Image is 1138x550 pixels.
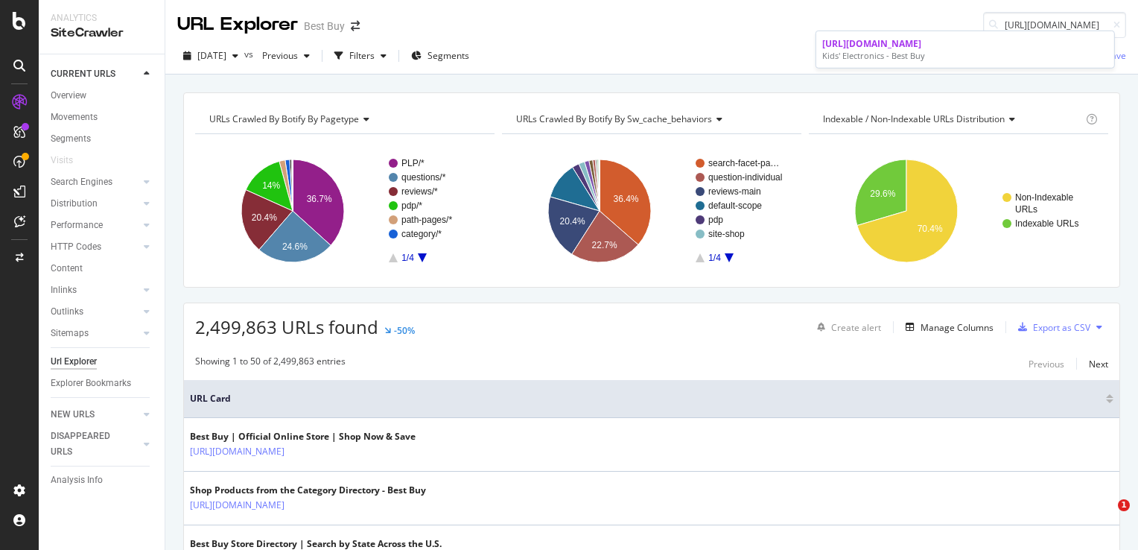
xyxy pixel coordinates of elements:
span: Segments [427,49,469,62]
div: DISAPPEARED URLS [51,429,126,460]
span: 1 [1118,499,1130,511]
svg: A chart. [195,146,491,276]
h4: Indexable / Non-Indexable URLs Distribution [820,107,1083,131]
span: Previous [256,49,298,62]
span: URL Card [190,392,1102,405]
a: Analysis Info [51,472,154,488]
div: Create alert [831,321,881,334]
text: 36.4% [614,194,639,204]
div: Sitemaps [51,326,89,341]
text: 24.6% [282,241,308,252]
text: path-pages/* [401,215,452,225]
span: URLs Crawled By Botify By pagetype [209,113,359,125]
div: Explorer Bookmarks [51,376,131,391]
h4: URLs Crawled By Botify By pagetype [206,107,481,131]
button: Previous [1029,355,1064,373]
text: Non-Indexable [1015,192,1073,203]
span: vs [244,48,256,60]
a: Outlinks [51,304,139,320]
text: site-shop [708,229,745,239]
div: Shop Products from the Category Directory - Best Buy [190,484,426,497]
text: question-individual [708,172,782,183]
text: pdp/* [401,200,422,211]
text: search-facet-pa… [708,158,779,168]
button: Create alert [811,315,881,339]
div: Filters [349,49,375,62]
div: arrow-right-arrow-left [351,21,360,31]
button: Next [1089,355,1108,373]
text: default-scope [708,200,762,211]
a: Distribution [51,196,139,212]
a: Segments [51,131,154,147]
div: Best Buy [304,19,345,34]
div: NEW URLS [51,407,95,423]
div: Search Engines [51,174,112,190]
text: 29.6% [870,189,895,199]
a: HTTP Codes [51,239,139,255]
text: 36.7% [307,194,332,204]
a: CURRENT URLS [51,66,139,82]
div: Manage Columns [921,321,994,334]
text: 1/4 [708,253,721,263]
div: Visits [51,153,73,168]
a: [URL][DOMAIN_NAME] [190,444,284,459]
div: Performance [51,218,103,233]
a: Content [51,261,154,276]
a: DISAPPEARED URLS [51,429,139,460]
div: Distribution [51,196,98,212]
button: Filters [328,44,392,68]
a: NEW URLS [51,407,139,423]
a: [URL][DOMAIN_NAME]Kids' Electronics - Best Buy [816,31,1114,68]
button: Manage Columns [900,318,994,336]
text: 20.4% [252,212,277,223]
text: reviews/* [401,186,438,197]
div: HTTP Codes [51,239,101,255]
div: Analysis Info [51,472,103,488]
text: URLs [1015,204,1037,215]
div: Segments [51,131,91,147]
div: Best Buy | Official Online Store | Shop Now & Save [190,430,416,443]
div: Overview [51,88,86,104]
text: category/* [401,229,442,239]
div: SiteCrawler [51,25,153,42]
div: Previous [1029,358,1064,370]
text: pdp [708,215,723,225]
svg: A chart. [809,146,1104,276]
span: 2,499,863 URLs found [195,314,378,339]
div: Movements [51,110,98,125]
text: 20.4% [560,216,585,227]
div: Url Explorer [51,354,97,370]
text: 14% [262,180,280,191]
span: URLs Crawled By Botify By sw_cache_behaviors [516,113,712,125]
text: 1/4 [401,253,414,263]
a: Url Explorer [51,354,154,370]
button: Export as CSV [1012,315,1090,339]
div: Outlinks [51,304,83,320]
div: A chart. [502,146,798,276]
div: CURRENT URLS [51,66,115,82]
a: Explorer Bookmarks [51,376,154,391]
div: Inlinks [51,282,77,298]
a: Movements [51,110,154,125]
div: Content [51,261,83,276]
a: Visits [51,153,88,168]
span: [URL][DOMAIN_NAME] [822,37,921,50]
a: [URL][DOMAIN_NAME] [190,498,284,513]
h4: URLs Crawled By Botify By sw_cache_behaviors [513,107,788,131]
div: Showing 1 to 50 of 2,499,863 entries [195,355,346,373]
a: Search Engines [51,174,139,190]
span: 2025 Sep. 23rd [197,49,226,62]
div: Export as CSV [1033,321,1090,334]
div: -50% [394,324,415,337]
a: Inlinks [51,282,139,298]
button: [DATE] [177,44,244,68]
a: Performance [51,218,139,233]
text: reviews-main [708,186,761,197]
button: Previous [256,44,316,68]
text: 22.7% [592,240,617,250]
text: Indexable URLs [1015,218,1078,229]
text: 70.4% [918,224,943,234]
button: Segments [405,44,475,68]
